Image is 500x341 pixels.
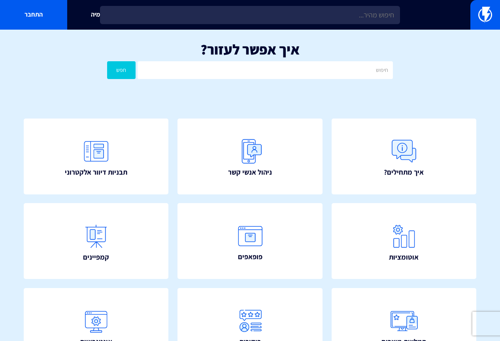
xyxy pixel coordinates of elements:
[238,252,262,262] span: פופאפים
[65,167,127,177] span: תבניות דיוור אלקטרוני
[83,252,109,262] span: קמפיינים
[138,61,393,79] input: חיפוש
[384,167,424,177] span: איך מתחילים?
[24,203,168,279] a: קמפיינים
[177,203,322,279] a: פופאפים
[24,119,168,194] a: תבניות דיוור אלקטרוני
[228,167,272,177] span: ניהול אנשי קשר
[12,41,488,57] h1: איך אפשר לעזור?
[100,6,400,24] input: חיפוש מהיר...
[107,61,136,79] button: חפש
[332,119,476,194] a: איך מתחילים?
[332,203,476,279] a: אוטומציות
[177,119,322,194] a: ניהול אנשי קשר
[389,252,419,262] span: אוטומציות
